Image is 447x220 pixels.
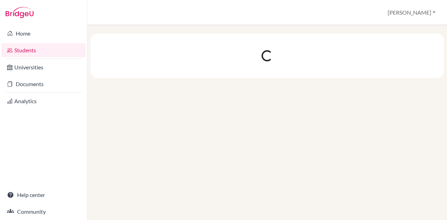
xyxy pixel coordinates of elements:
[1,188,86,202] a: Help center
[6,7,34,18] img: Bridge-U
[1,26,86,40] a: Home
[1,94,86,108] a: Analytics
[1,60,86,74] a: Universities
[384,6,439,19] button: [PERSON_NAME]
[1,43,86,57] a: Students
[1,205,86,219] a: Community
[1,77,86,91] a: Documents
